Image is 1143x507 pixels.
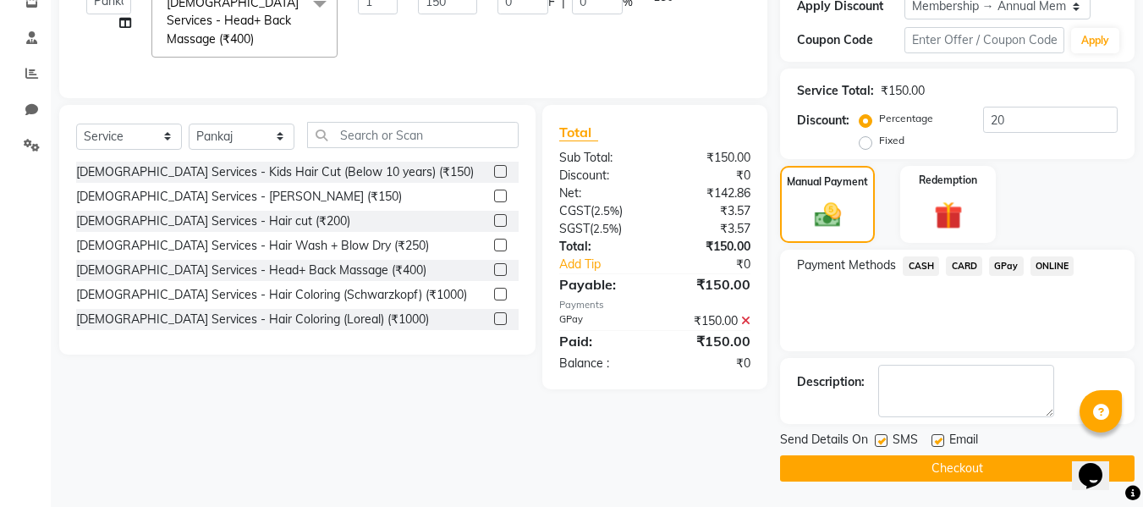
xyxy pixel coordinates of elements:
[1072,439,1126,490] iframe: chat widget
[893,431,918,452] span: SMS
[655,331,763,351] div: ₹150.00
[655,355,763,372] div: ₹0
[593,222,618,235] span: 2.5%
[903,256,939,276] span: CASH
[655,167,763,185] div: ₹0
[559,298,750,312] div: Payments
[879,133,904,148] label: Fixed
[559,221,590,236] span: SGST
[76,188,402,206] div: [DEMOGRAPHIC_DATA] Services - [PERSON_NAME] (₹150)
[780,455,1135,482] button: Checkout
[655,185,763,202] div: ₹142.86
[797,82,874,100] div: Service Total:
[547,202,655,220] div: ( )
[949,431,978,452] span: Email
[655,312,763,330] div: ₹150.00
[655,274,763,295] div: ₹150.00
[547,149,655,167] div: Sub Total:
[787,174,868,190] label: Manual Payment
[1030,256,1074,276] span: ONLINE
[655,149,763,167] div: ₹150.00
[547,256,673,273] a: Add Tip
[254,31,261,47] a: x
[559,203,591,218] span: CGST
[307,122,519,148] input: Search or Scan
[881,82,925,100] div: ₹150.00
[76,237,429,255] div: [DEMOGRAPHIC_DATA] Services - Hair Wash + Blow Dry (₹250)
[76,286,467,304] div: [DEMOGRAPHIC_DATA] Services - Hair Coloring (Schwarzkopf) (₹1000)
[594,204,619,218] span: 2.5%
[547,167,655,185] div: Discount:
[76,262,426,279] div: [DEMOGRAPHIC_DATA] Services - Head+ Back Massage (₹400)
[547,220,655,238] div: ( )
[655,238,763,256] div: ₹150.00
[76,212,350,230] div: [DEMOGRAPHIC_DATA] Services - Hair cut (₹200)
[547,355,655,372] div: Balance :
[797,112,849,130] div: Discount:
[806,200,849,230] img: _cash.svg
[547,331,655,351] div: Paid:
[76,163,474,181] div: [DEMOGRAPHIC_DATA] Services - Kids Hair Cut (Below 10 years) (₹150)
[879,111,933,126] label: Percentage
[547,185,655,202] div: Net:
[655,220,763,238] div: ₹3.57
[919,173,977,188] label: Redemption
[797,256,896,274] span: Payment Methods
[547,312,655,330] div: GPay
[780,431,868,452] span: Send Details On
[797,31,904,49] div: Coupon Code
[559,124,598,141] span: Total
[946,256,982,276] span: CARD
[547,274,655,295] div: Payable:
[547,238,655,256] div: Total:
[76,311,429,328] div: [DEMOGRAPHIC_DATA] Services - Hair Coloring (Loreal) (₹1000)
[797,373,865,391] div: Description:
[655,202,763,220] div: ₹3.57
[904,27,1064,53] input: Enter Offer / Coupon Code
[926,198,971,233] img: _gift.svg
[1071,28,1119,53] button: Apply
[673,256,764,273] div: ₹0
[989,256,1024,276] span: GPay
